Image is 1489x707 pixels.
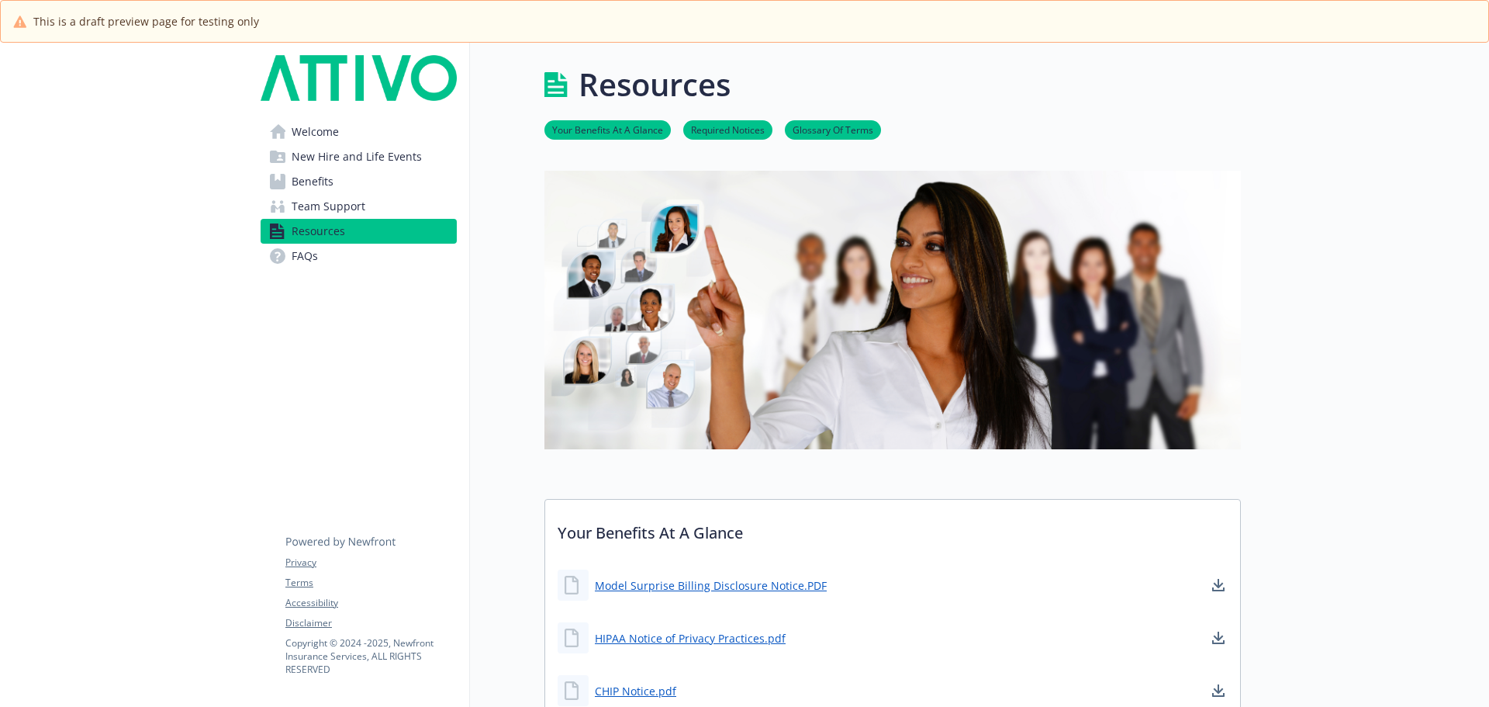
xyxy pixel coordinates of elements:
span: Resources [292,219,345,244]
a: Privacy [285,556,456,570]
p: Your Benefits At A Glance [545,500,1240,557]
a: download document [1209,629,1228,647]
a: Your Benefits At A Glance [544,122,671,137]
a: Glossary Of Terms [785,122,881,137]
a: Disclaimer [285,616,456,630]
h1: Resources [579,61,731,108]
span: New Hire and Life Events [292,144,422,169]
span: This is a draft preview page for testing only [33,13,259,29]
a: CHIP Notice.pdf [595,683,676,699]
a: HIPAA Notice of Privacy Practices.pdf [595,630,786,646]
a: New Hire and Life Events [261,144,457,169]
img: resources page banner [544,171,1241,449]
a: download document [1209,576,1228,594]
span: Team Support [292,194,365,219]
a: Terms [285,576,456,590]
a: Accessibility [285,596,456,610]
a: Team Support [261,194,457,219]
a: Benefits [261,169,457,194]
a: Welcome [261,120,457,144]
a: download document [1209,681,1228,700]
p: Copyright © 2024 - 2025 , Newfront Insurance Services, ALL RIGHTS RESERVED [285,636,456,676]
a: Resources [261,219,457,244]
a: FAQs [261,244,457,269]
a: Model Surprise Billing Disclosure Notice.PDF [595,577,827,594]
span: FAQs [292,244,318,269]
span: Benefits [292,169,333,194]
a: Required Notices [683,122,772,137]
span: Welcome [292,120,339,144]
